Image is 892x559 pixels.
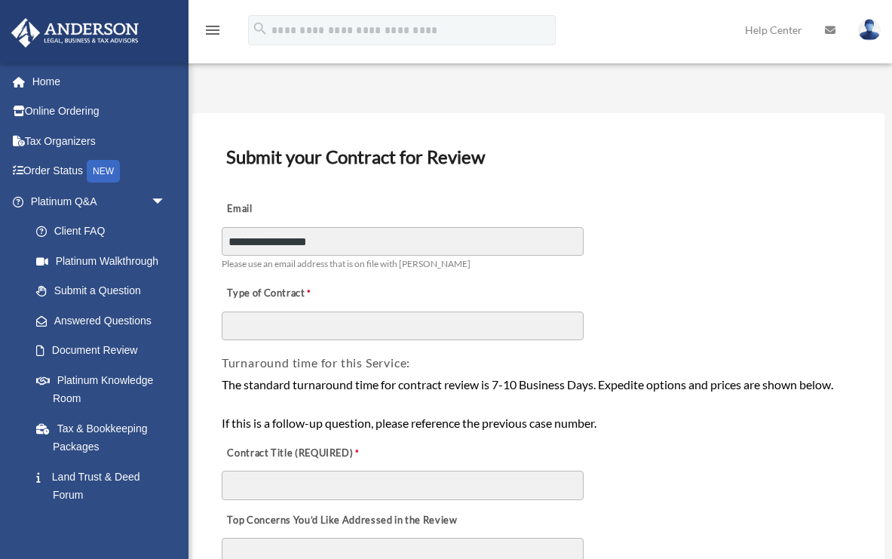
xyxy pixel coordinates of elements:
label: Contract Title (REQUIRED) [222,443,372,464]
a: Tax & Bookkeeping Packages [21,413,189,462]
a: menu [204,26,222,39]
label: Type of Contract [222,284,372,305]
a: Platinum Knowledge Room [21,365,189,413]
a: Platinum Walkthrough [21,246,189,276]
a: Submit a Question [21,276,189,306]
a: Answered Questions [21,306,189,336]
a: Home [11,66,189,97]
i: menu [204,21,222,39]
a: Document Review [21,336,181,366]
a: Land Trust & Deed Forum [21,462,189,510]
h3: Submit your Contract for Review [220,141,857,173]
label: Email [222,199,372,220]
span: Turnaround time for this Service: [222,355,410,370]
span: Please use an email address that is on file with [PERSON_NAME] [222,258,471,269]
label: Top Concerns You’d Like Addressed in the Review [222,510,461,531]
div: The standard turnaround time for contract review is 7-10 Business Days. Expedite options and pric... [222,375,856,433]
img: Anderson Advisors Platinum Portal [7,18,143,48]
a: Tax Organizers [11,126,189,156]
a: Online Ordering [11,97,189,127]
div: NEW [87,160,120,183]
i: search [252,20,268,37]
a: Order StatusNEW [11,156,189,187]
a: Client FAQ [21,217,189,247]
span: arrow_drop_down [151,186,181,217]
img: User Pic [858,19,881,41]
a: Platinum Q&Aarrow_drop_down [11,186,189,217]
